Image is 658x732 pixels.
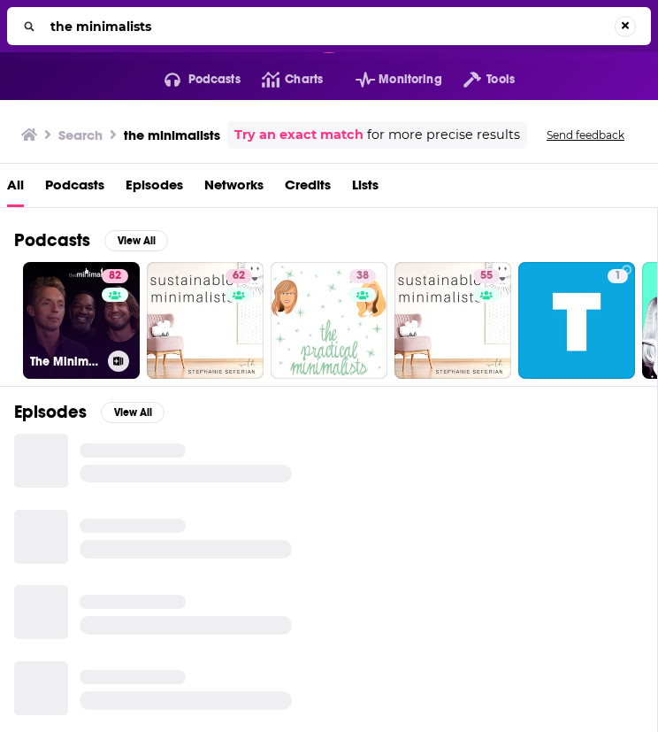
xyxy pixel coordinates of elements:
[285,171,331,207] a: Credits
[7,7,651,45] div: Search...
[271,262,387,379] a: 38
[124,127,220,143] h3: the minimalists
[43,12,615,41] input: Search...
[285,67,323,92] span: Charts
[147,262,264,379] a: 62
[349,269,376,283] a: 38
[14,401,87,423] h2: Episodes
[14,229,168,251] a: PodcastsView All
[14,401,164,423] a: EpisodesView All
[30,354,101,369] h3: The Minimalists
[356,267,369,285] span: 38
[234,125,363,145] a: Try an exact match
[45,171,104,207] a: Podcasts
[204,171,264,207] a: Networks
[109,267,121,285] span: 82
[367,125,520,145] span: for more precise results
[226,269,252,283] a: 62
[608,269,628,283] a: 1
[480,267,493,285] span: 55
[541,127,630,143] button: Send feedback
[486,67,515,92] span: Tools
[101,402,164,423] button: View All
[188,67,241,92] span: Podcasts
[442,65,515,94] button: open menu
[241,65,323,94] a: Charts
[518,262,635,379] a: 1
[334,65,442,94] button: open menu
[126,171,183,207] a: Episodes
[233,267,245,285] span: 62
[615,267,621,285] span: 1
[23,262,140,379] a: 82The Minimalists
[379,67,441,92] span: Monitoring
[473,269,500,283] a: 55
[143,65,241,94] button: open menu
[104,230,168,251] button: View All
[102,269,128,283] a: 82
[7,171,24,207] a: All
[352,171,379,207] a: Lists
[394,262,511,379] a: 55
[58,127,103,143] h3: Search
[14,229,90,251] h2: Podcasts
